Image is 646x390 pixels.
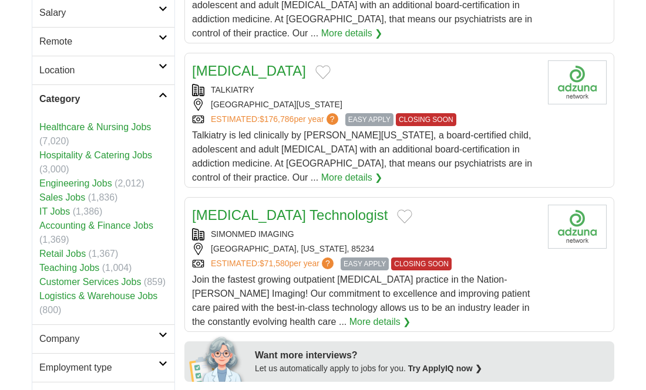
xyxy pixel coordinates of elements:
[32,353,174,382] a: Employment type
[89,249,119,259] span: (1,367)
[396,113,456,126] span: CLOSING SOON
[260,259,290,268] span: $71,580
[73,206,103,216] span: (1,386)
[39,178,112,188] a: Engineering Jobs
[260,114,294,124] span: $176,786
[39,63,159,77] h2: Location
[192,63,306,79] a: [MEDICAL_DATA]
[189,335,246,382] img: apply-iq-scientist.png
[39,291,157,301] a: Logistics & Warehouse Jobs
[39,221,153,230] a: Accounting & Finance Jobs
[349,315,411,329] a: More details ❯
[88,192,118,202] span: (1,836)
[345,113,393,126] span: EASY APPLY
[32,56,174,84] a: Location
[321,26,383,40] a: More details ❯
[321,171,383,185] a: More details ❯
[192,207,388,223] a: [MEDICAL_DATA] Technologist
[32,84,174,113] a: Category
[115,178,144,188] span: (2,012)
[192,243,539,255] div: [GEOGRAPHIC_DATA], [US_STATE], 85234
[39,192,85,202] a: Sales Jobs
[39,249,86,259] a: Retail Jobs
[32,27,174,56] a: Remote
[39,35,159,49] h2: Remote
[548,60,607,104] img: Company logo
[39,122,151,132] a: Healthcare & Nursing Jobs
[39,206,70,216] a: IT Jobs
[39,92,159,106] h2: Category
[327,113,338,125] span: ?
[391,257,452,270] span: CLOSING SOON
[211,113,341,126] a: ESTIMATED:$176,786per year?
[408,364,482,373] a: Try ApplyIQ now ❯
[144,277,166,287] span: (859)
[102,263,132,273] span: (1,004)
[211,257,336,270] a: ESTIMATED:$71,580per year?
[32,324,174,353] a: Company
[255,362,607,375] div: Let us automatically apply to jobs for you.
[39,263,99,273] a: Teaching Jobs
[192,84,539,96] div: TALKIATRY
[315,65,331,79] button: Add to favorite jobs
[192,130,532,182] span: Talkiatry is led clinically by [PERSON_NAME][US_STATE], a board-certified child, adolescent and a...
[39,6,159,20] h2: Salary
[192,99,539,111] div: [GEOGRAPHIC_DATA][US_STATE]
[192,274,530,327] span: Join the fastest growing outpatient [MEDICAL_DATA] practice in the Nation- [PERSON_NAME] Imaging!...
[397,209,412,223] button: Add to favorite jobs
[548,205,607,249] img: Company logo
[39,305,61,315] span: (800)
[39,332,159,346] h2: Company
[192,228,539,240] div: SIMONMED IMAGING
[255,348,607,362] div: Want more interviews?
[322,257,334,269] span: ?
[39,361,159,375] h2: Employment type
[341,257,389,270] span: EASY APPLY
[39,277,141,287] a: Customer Services Jobs
[39,235,69,245] span: (1,369)
[39,164,69,174] span: (3,000)
[39,136,69,146] span: (7,020)
[39,150,152,160] a: Hospitality & Catering Jobs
